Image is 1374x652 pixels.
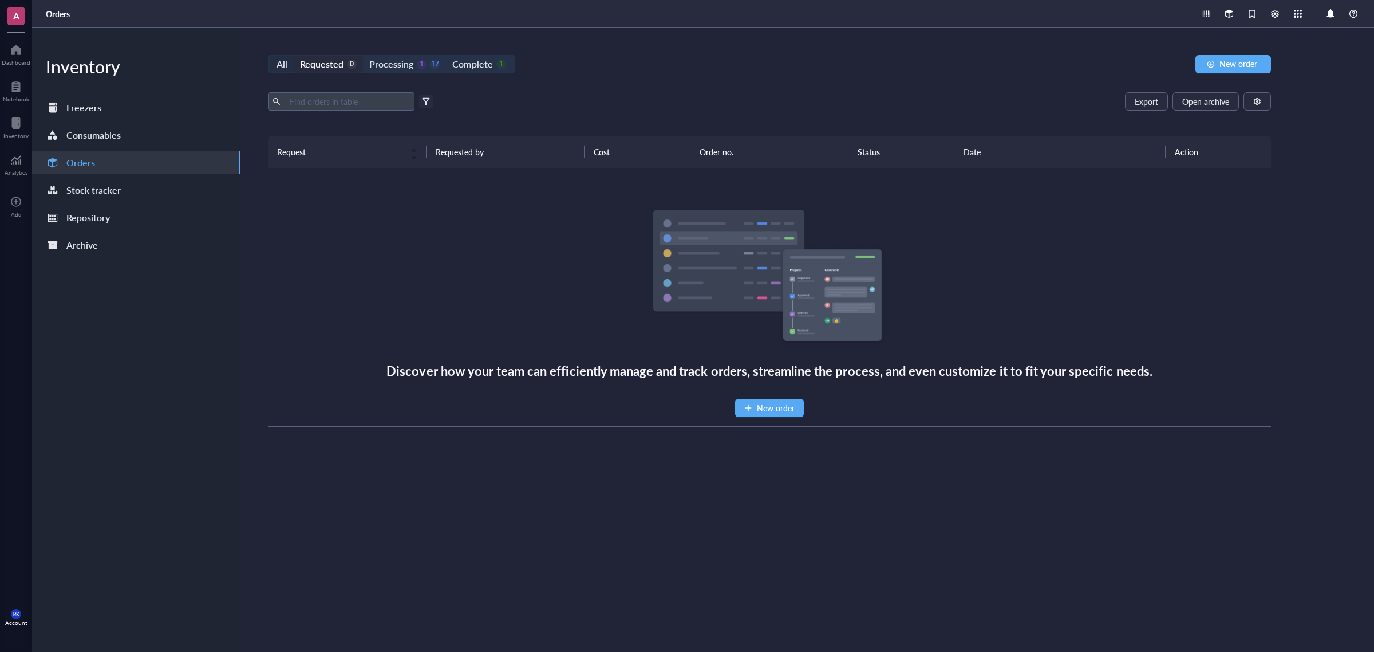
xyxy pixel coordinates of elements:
[2,59,30,66] div: Dashboard
[1182,97,1229,106] span: Open archive
[1125,92,1168,111] button: Export
[3,114,29,139] a: Inventory
[5,619,27,626] div: Account
[1166,136,1271,168] th: Action
[369,56,413,72] div: Processing
[32,179,240,202] a: Stock tracker
[11,211,22,218] div: Add
[32,55,240,78] div: Inventory
[66,210,110,226] div: Repository
[1135,97,1158,106] span: Export
[452,56,492,72] div: Complete
[3,96,29,103] div: Notebook
[13,612,19,616] span: MK
[277,56,287,72] div: All
[300,56,343,72] div: Requested
[66,237,98,253] div: Archive
[66,155,95,171] div: Orders
[268,136,427,168] th: Request
[848,136,954,168] th: Status
[32,124,240,147] a: Consumables
[757,402,795,414] span: New order
[954,136,1166,168] th: Date
[386,361,1152,380] div: Discover how your team can efficiently manage and track orders, streamline the process, and even ...
[32,151,240,174] a: Orders
[66,127,121,143] div: Consumables
[1219,59,1257,68] span: New order
[652,210,887,347] img: Empty state
[347,60,357,69] div: 0
[3,77,29,103] a: Notebook
[735,399,804,417] button: New order
[3,132,29,139] div: Inventory
[66,100,101,116] div: Freezers
[496,60,506,69] div: 1
[32,96,240,119] a: Freezers
[268,55,515,73] div: segmented control
[13,9,19,23] span: A
[1195,55,1271,73] button: New order
[5,151,27,176] a: Analytics
[277,146,404,158] span: Request
[5,169,27,176] div: Analytics
[46,9,72,19] a: Orders
[690,136,849,168] th: Order no.
[430,60,440,69] div: 17
[585,136,690,168] th: Cost
[1172,92,1239,111] button: Open archive
[32,234,240,257] a: Archive
[66,182,121,198] div: Stock tracker
[285,93,410,110] input: Find orders in table
[427,136,585,168] th: Requested by
[32,206,240,229] a: Repository
[417,60,427,69] div: 1
[2,41,30,66] a: Dashboard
